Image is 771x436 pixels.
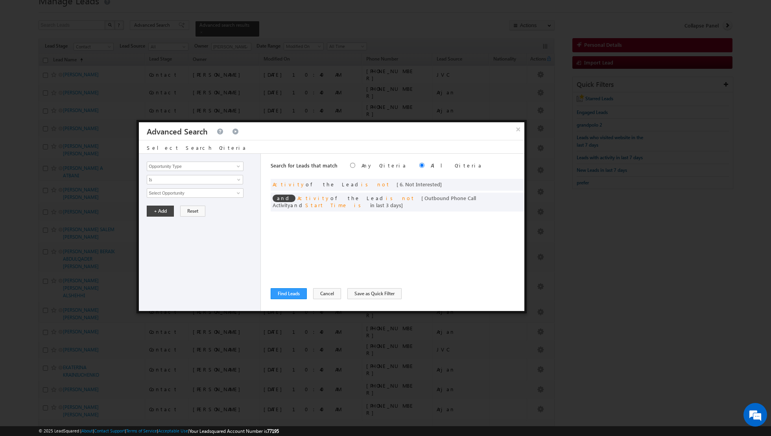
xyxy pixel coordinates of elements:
button: Find Leads [271,288,307,299]
button: Save as Quick Filter [347,288,402,299]
span: [ Outbound Phone Call Activity [273,195,476,208]
textarea: Type your message and hit 'Enter' [10,73,144,236]
div: Chat with us now [41,41,132,52]
button: Reset [180,206,205,217]
span: of the Lead ] [273,181,446,188]
input: Type to Search [147,188,243,198]
h3: Advanced Search [147,122,208,140]
span: and [273,195,295,202]
button: × [512,122,525,136]
a: Acceptable Use [158,428,188,433]
em: Start Chat [107,242,143,253]
input: Type to Search [147,162,243,171]
div: Minimize live chat window [129,4,148,23]
label: All Criteria [431,162,482,169]
span: [ 6. Not Interested [397,181,440,188]
span: Start Time [305,202,348,208]
a: About [81,428,93,433]
span: 77195 [267,428,279,434]
span: Your Leadsquared Account Number is [189,428,279,434]
span: is not [361,181,390,188]
label: Any Criteria [362,162,407,169]
button: + Add [147,206,174,217]
span: © 2025 LeadSquared | | | | | [39,427,279,435]
span: Activity [297,195,330,201]
span: is [354,202,364,208]
a: Show All Items [232,189,242,197]
a: Is [147,175,243,184]
span: Select Search Criteria [147,144,247,151]
a: Terms of Service [126,428,157,433]
span: Activity [273,181,306,188]
img: d_60004797649_company_0_60004797649 [13,41,33,52]
span: Search for Leads that match [271,162,338,169]
span: Is [147,176,232,183]
span: is not [386,195,415,201]
a: Show All Items [232,162,242,170]
span: in last 3 days [370,202,401,208]
button: Cancel [313,288,341,299]
a: Contact Support [94,428,125,433]
span: of the Lead and ] [273,195,476,208]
